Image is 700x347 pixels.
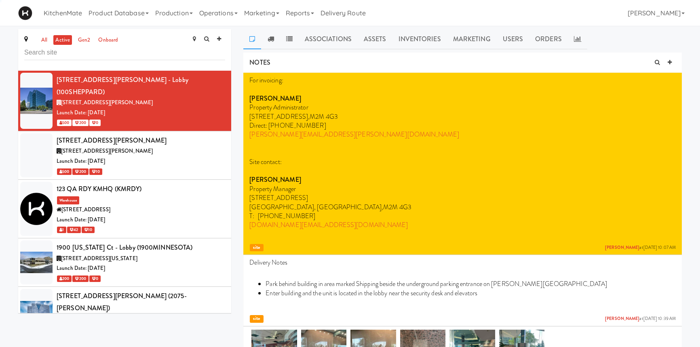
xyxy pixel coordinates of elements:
[82,227,95,233] span: 10
[310,112,338,121] span: M2M 4G3
[61,206,110,213] span: [STREET_ADDRESS]
[18,180,231,238] li: 123 QA RDY KMHQ (KMRDY)Warehouse[STREET_ADDRESS]Launch Date: [DATE] 1 42 10
[57,196,79,204] span: Warehouse
[57,183,225,195] div: 123 QA RDY KMHQ (KMRDY)
[57,263,225,273] div: Launch Date: [DATE]
[266,289,676,298] li: Enter building and the unit is located in the lobby near the security desk and elevators
[57,135,225,147] div: [STREET_ADDRESS][PERSON_NAME]
[250,315,263,323] span: site
[383,202,411,212] span: M2M 4G3
[18,71,231,131] li: [STREET_ADDRESS][PERSON_NAME] - Lobby (100SHEPPARD)[STREET_ADDRESS][PERSON_NAME]Launch Date: [DAT...
[57,120,72,126] span: 500
[72,120,88,126] span: 200
[392,29,447,49] a: Inventories
[57,275,72,282] span: 200
[18,6,32,20] img: Micromart
[605,316,676,322] span: at [DATE] 10:39 AM
[53,35,72,45] a: active
[249,121,326,130] span: Direct: [PHONE_NUMBER]
[61,147,153,155] span: [STREET_ADDRESS][PERSON_NAME]
[249,157,281,166] span: Site contact:
[57,290,225,314] div: [STREET_ADDRESS][PERSON_NAME] (2075-[PERSON_NAME])
[249,220,408,229] a: [DOMAIN_NAME][EMAIL_ADDRESS][DOMAIN_NAME]
[39,35,49,45] a: all
[249,193,308,202] span: [STREET_ADDRESS]
[61,99,153,106] span: [STREET_ADDRESS][PERSON_NAME]
[447,29,497,49] a: Marketing
[358,29,392,49] a: Assets
[249,175,301,184] strong: [PERSON_NAME]
[249,130,459,139] a: [PERSON_NAME][EMAIL_ADDRESS][PERSON_NAME][DOMAIN_NAME]
[89,275,101,282] span: 0
[605,244,639,250] a: [PERSON_NAME]
[24,45,225,60] input: Search site
[72,275,88,282] span: 200
[249,103,308,112] span: Property Administrator
[249,112,676,121] p: [STREET_ADDRESS],
[57,74,225,98] div: [STREET_ADDRESS][PERSON_NAME] - Lobby (100SHEPPARD)
[18,238,231,287] li: 1900 [US_STATE] Ct - Lobby (1900MINNESOTA)[STREET_ADDRESS][US_STATE]Launch Date: [DATE] 200 200 0
[249,94,301,103] strong: [PERSON_NAME]
[96,35,120,45] a: onboard
[249,184,296,193] span: Property Manager
[249,211,315,221] span: T: [PHONE_NUMBER]
[57,108,225,118] div: Launch Date: [DATE]
[605,315,639,322] a: [PERSON_NAME]
[61,254,137,262] span: [STREET_ADDRESS][US_STATE]
[89,168,102,175] span: 10
[529,29,568,49] a: Orders
[299,29,358,49] a: Associations
[67,227,80,233] span: 42
[496,29,529,49] a: Users
[249,202,383,212] span: [GEOGRAPHIC_DATA], [GEOGRAPHIC_DATA],
[76,35,92,45] a: gen2
[57,227,66,233] span: 1
[266,280,676,288] li: Park behind building in area marked Shipping beside the underground parking entrance on [PERSON_N...
[57,156,225,166] div: Launch Date: [DATE]
[249,258,676,267] p: Delivery Notes
[18,131,231,180] li: [STREET_ADDRESS][PERSON_NAME][STREET_ADDRESS][PERSON_NAME]Launch Date: [DATE] 500 200 10
[57,242,225,254] div: 1900 [US_STATE] Ct - Lobby (1900MINNESOTA)
[249,58,270,67] span: NOTES
[57,168,72,175] span: 500
[72,168,88,175] span: 200
[605,245,676,251] span: at [DATE] 10:07 AM
[249,76,676,85] p: For invoicing:
[89,120,101,126] span: 0
[57,215,225,225] div: Launch Date: [DATE]
[250,244,263,252] span: site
